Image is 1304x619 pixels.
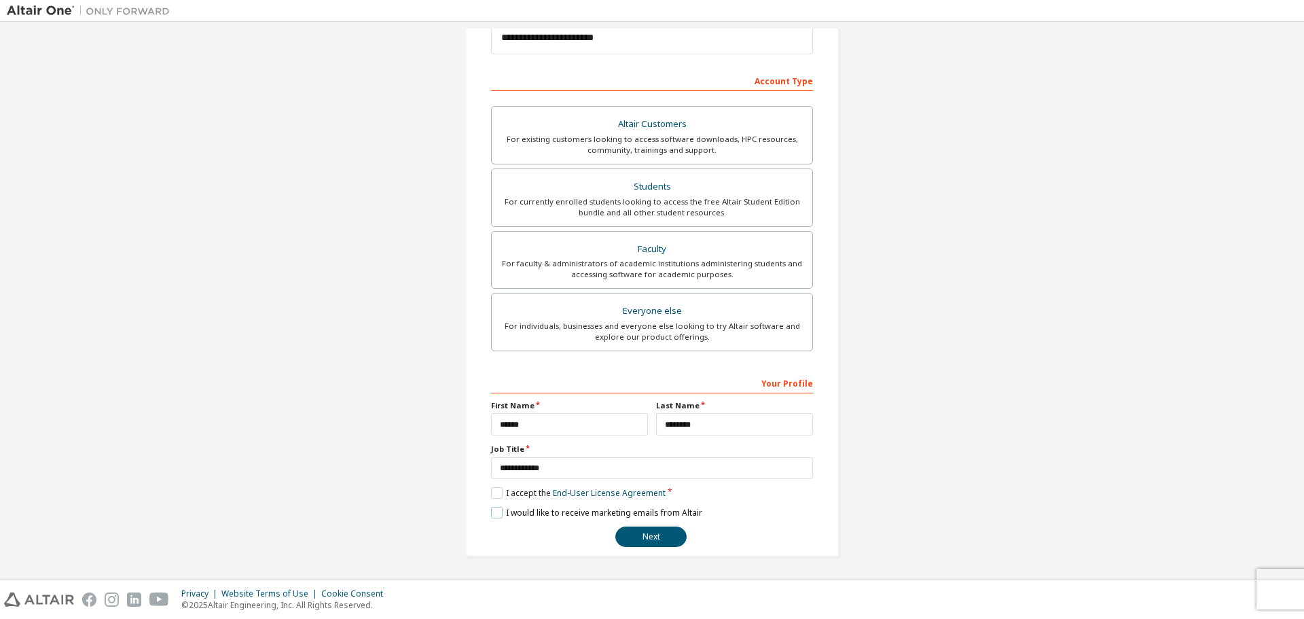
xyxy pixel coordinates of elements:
label: I would like to receive marketing emails from Altair [491,507,702,518]
img: linkedin.svg [127,593,141,607]
div: For currently enrolled students looking to access the free Altair Student Edition bundle and all ... [500,196,804,218]
div: Cookie Consent [321,588,391,599]
img: facebook.svg [82,593,96,607]
a: End-User License Agreement [553,487,666,499]
button: Next [615,527,687,547]
div: Privacy [181,588,221,599]
p: © 2025 Altair Engineering, Inc. All Rights Reserved. [181,599,391,611]
img: Altair One [7,4,177,18]
div: Your Profile [491,372,813,393]
div: For individuals, businesses and everyone else looking to try Altair software and explore our prod... [500,321,804,342]
img: youtube.svg [149,593,169,607]
div: Everyone else [500,302,804,321]
label: First Name [491,400,648,411]
div: Website Terms of Use [221,588,321,599]
div: Account Type [491,69,813,91]
label: Job Title [491,444,813,455]
div: For existing customers looking to access software downloads, HPC resources, community, trainings ... [500,134,804,156]
div: Students [500,177,804,196]
div: For faculty & administrators of academic institutions administering students and accessing softwa... [500,258,804,280]
img: altair_logo.svg [4,593,74,607]
label: I accept the [491,487,666,499]
img: instagram.svg [105,593,119,607]
label: Last Name [656,400,813,411]
div: Faculty [500,240,804,259]
div: Altair Customers [500,115,804,134]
